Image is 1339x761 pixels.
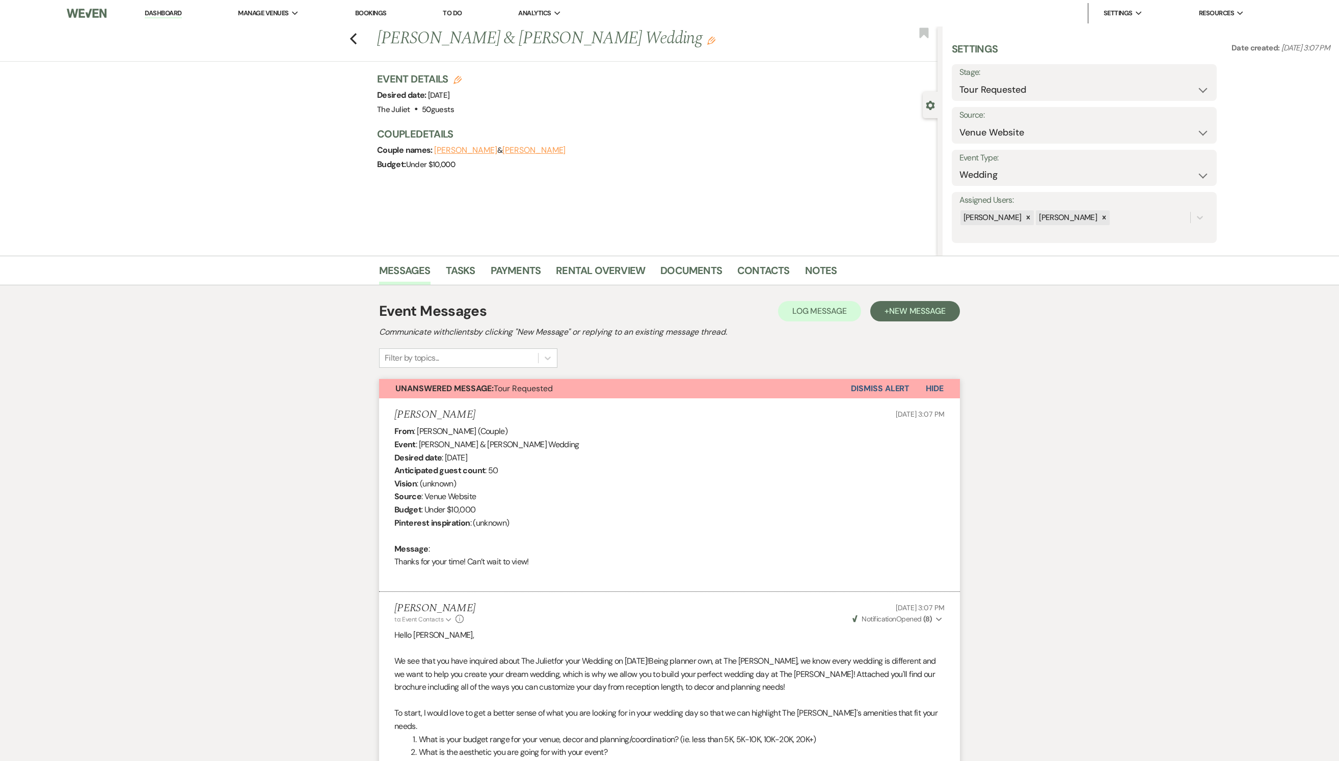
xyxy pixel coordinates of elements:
button: NotificationOpened (8) [851,614,945,624]
span: Under $10,000 [406,159,456,170]
button: Log Message [778,301,861,321]
span: [DATE] [428,90,449,100]
h2: Communicate with clients by clicking "New Message" or replying to an existing message thread. [379,326,960,338]
span: Couple names: [377,145,434,155]
span: To start, I would love to get a better sense of what you are looking for in your wedding day so t... [394,708,938,731]
button: Unanswered Message:Tour Requested [379,379,851,398]
span: [DATE] 3:07 PM [1281,43,1330,53]
label: Assigned Users: [959,193,1209,208]
a: Rental Overview [556,262,645,285]
span: Tour Requested [395,383,553,394]
div: Filter by topics... [385,352,439,364]
b: Event [394,439,416,450]
span: Manage Venues [238,8,288,18]
span: Settings [1104,8,1133,18]
button: [PERSON_NAME] [434,146,497,154]
h5: [PERSON_NAME] [394,409,475,421]
span: Budget: [377,159,406,170]
img: Weven Logo [67,3,106,24]
span: Being planner own, at The [PERSON_NAME], we know every wedding is different and we want to help y... [394,656,936,692]
b: Vision [394,478,417,489]
label: Stage: [959,65,1209,80]
a: To Do [443,9,462,17]
span: [DATE] 3:07 PM [896,603,945,612]
button: Edit [707,36,715,45]
button: to: Event Contacts [394,615,453,624]
div: [PERSON_NAME] [960,210,1023,225]
span: for your Wedding on [DATE]! [554,656,649,666]
span: Hide [926,383,944,394]
strong: ( 8 ) [923,614,932,623]
b: Source [394,491,421,502]
b: Budget [394,504,421,515]
span: The Juliet [377,104,410,115]
span: Hello [PERSON_NAME], [394,630,474,640]
button: +New Message [870,301,960,321]
button: Close lead details [926,100,935,110]
b: Desired date [394,452,442,463]
b: Pinterest inspiration [394,518,470,528]
a: Dashboard [145,9,181,18]
b: From [394,426,414,437]
label: Event Type: [959,151,1209,166]
span: Date created: [1231,43,1281,53]
span: We see that you have inquired about The Juliet [394,656,554,666]
h3: Settings [952,42,998,64]
label: Source: [959,108,1209,123]
span: Analytics [518,8,551,18]
a: Contacts [737,262,790,285]
a: Tasks [446,262,475,285]
span: What is your budget range for your venue, decor and planning/coordination? (ie. less than 5K, 5K-... [419,734,816,745]
span: Log Message [792,306,847,316]
a: Notes [805,262,837,285]
div: [PERSON_NAME] [1036,210,1099,225]
b: Message [394,543,429,554]
span: New Message [889,306,946,316]
span: to: Event Contacts [394,615,443,623]
span: 50 guests [422,104,454,115]
h1: Event Messages [379,301,487,322]
a: Payments [491,262,541,285]
div: : [PERSON_NAME] (Couple) : [PERSON_NAME] & [PERSON_NAME] Wedding : [DATE] : 50 : (unknown) : Venu... [394,425,945,581]
h3: Couple Details [377,127,927,141]
strong: Unanswered Message: [395,383,494,394]
span: What is the aesthetic you are going for with your event? [419,747,607,757]
span: Resources [1199,8,1234,18]
h1: [PERSON_NAME] & [PERSON_NAME] Wedding [377,26,821,51]
a: Messages [379,262,431,285]
button: [PERSON_NAME] [502,146,566,154]
h5: [PERSON_NAME] [394,602,475,615]
span: Opened [852,614,932,623]
button: Dismiss Alert [851,379,909,398]
a: Bookings [355,9,387,17]
button: Hide [909,379,960,398]
span: [DATE] 3:07 PM [896,410,945,419]
span: & [434,145,566,155]
span: Desired date: [377,90,428,100]
b: Anticipated guest count [394,465,485,476]
h3: Event Details [377,72,462,86]
span: Notification [862,614,896,623]
a: Documents [660,262,722,285]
